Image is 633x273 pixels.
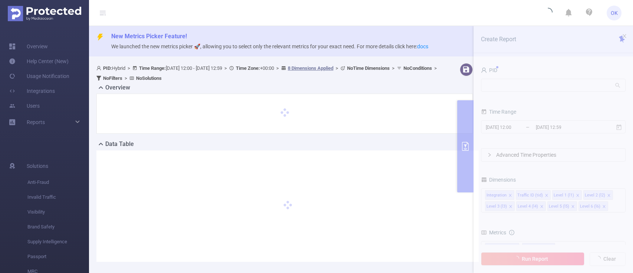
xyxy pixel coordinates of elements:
i: icon: close [622,33,627,39]
u: 8 Dimensions Applied [288,65,333,71]
span: > [122,75,129,81]
span: > [432,65,439,71]
i: icon: user [96,66,103,71]
img: Protected Media [8,6,81,21]
b: PID: [103,65,112,71]
span: Supply Intelligence [27,234,89,249]
span: Reports [27,119,45,125]
span: New Metrics Picker Feature! [111,33,187,40]
span: OK [611,6,618,20]
a: Overview [9,39,48,54]
span: > [333,65,340,71]
span: Invalid Traffic [27,190,89,205]
h2: Data Table [105,140,134,149]
span: > [222,65,229,71]
b: Time Range: [139,65,166,71]
a: Usage Notification [9,69,69,84]
i: icon: loading [544,8,553,18]
b: No Filters [103,75,122,81]
b: No Time Dimensions [347,65,390,71]
b: Time Zone: [236,65,260,71]
b: No Solutions [136,75,162,81]
a: Help Center (New) [9,54,69,69]
span: > [390,65,397,71]
a: docs [417,43,428,49]
a: Integrations [9,84,55,98]
span: > [274,65,281,71]
span: We launched the new metrics picker 🚀, allowing you to select only the relevant metrics for your e... [111,43,428,49]
a: Users [9,98,40,113]
b: No Conditions [403,65,432,71]
span: > [125,65,132,71]
span: Passport [27,249,89,264]
a: Reports [27,115,45,130]
span: Visibility [27,205,89,220]
span: Brand Safety [27,220,89,234]
span: Anti-Fraud [27,175,89,190]
span: Solutions [27,159,48,173]
h2: Overview [105,83,130,92]
span: Hybrid [DATE] 12:00 - [DATE] 12:59 +00:00 [96,65,439,81]
i: icon: thunderbolt [96,33,104,41]
button: icon: close [622,32,627,40]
